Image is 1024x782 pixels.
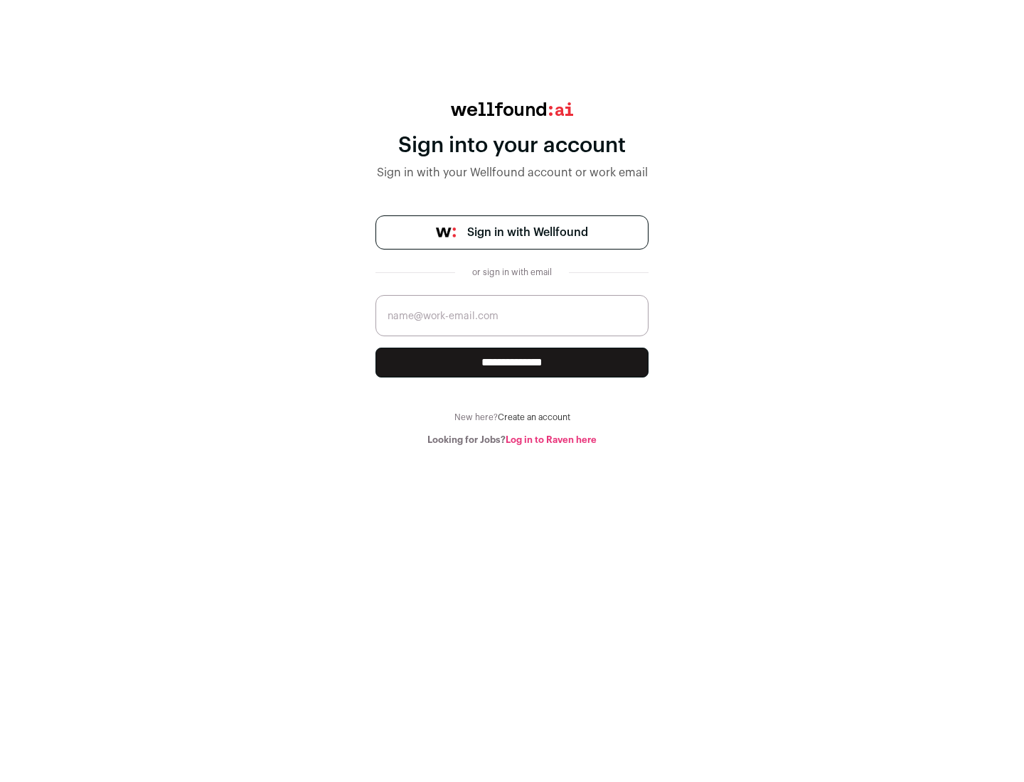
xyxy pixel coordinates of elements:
[506,435,597,444] a: Log in to Raven here
[375,412,649,423] div: New here?
[375,133,649,159] div: Sign into your account
[466,267,558,278] div: or sign in with email
[375,215,649,250] a: Sign in with Wellfound
[375,164,649,181] div: Sign in with your Wellfound account or work email
[467,224,588,241] span: Sign in with Wellfound
[375,434,649,446] div: Looking for Jobs?
[436,227,456,237] img: wellfound-symbol-flush-black-fb3c872781a75f747ccb3a119075da62bfe97bd399995f84a933054e44a575c4.png
[451,102,573,116] img: wellfound:ai
[375,295,649,336] input: name@work-email.com
[498,413,570,422] a: Create an account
